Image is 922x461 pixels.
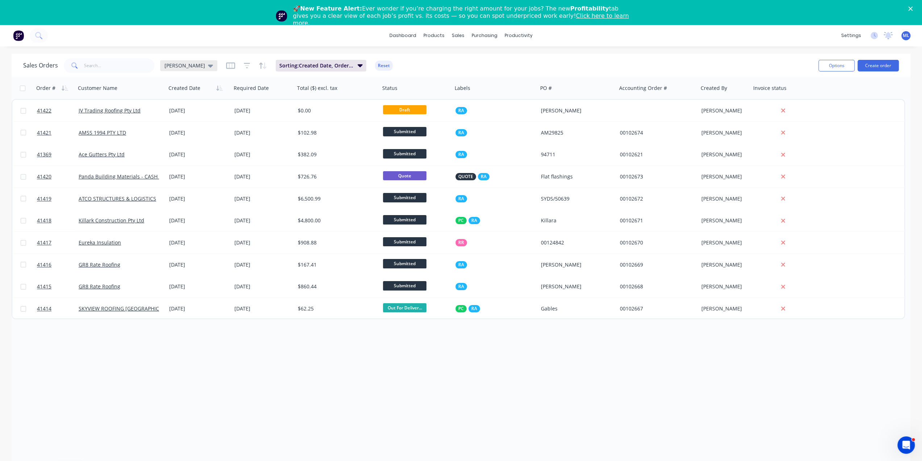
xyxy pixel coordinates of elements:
[169,195,229,202] div: [DATE]
[234,173,292,180] div: [DATE]
[37,188,79,210] a: 41419
[169,151,229,158] div: [DATE]
[298,195,373,202] div: $6,500.99
[701,239,746,246] div: [PERSON_NAME]
[897,436,915,454] iframe: Intercom live chat
[838,30,865,41] div: settings
[36,85,55,92] div: Order #
[701,85,727,92] div: Created By
[620,283,692,290] div: 00102668
[541,129,610,136] div: AM29825
[455,217,480,224] button: PCRA
[908,7,915,11] div: Close
[620,129,692,136] div: 00102674
[37,144,79,165] a: 41369
[701,173,746,180] div: [PERSON_NAME]
[903,32,909,39] span: ML
[383,149,426,158] span: Submitted
[37,276,79,297] a: 41415
[37,122,79,144] a: 41421
[620,261,692,268] div: 00102669
[858,60,899,71] button: Create order
[37,217,51,224] span: 41418
[79,129,126,136] a: AMSS 1994 PTY LTD
[300,5,362,12] b: New Feature Alert:
[701,107,746,114] div: [PERSON_NAME]
[455,305,480,312] button: PCRA
[169,173,229,180] div: [DATE]
[458,151,464,158] span: RA
[79,195,156,202] a: ATCO STRUCTURES & LOGISTICS
[455,107,467,114] button: RA
[620,151,692,158] div: 00102621
[37,166,79,188] a: 41420
[169,283,229,290] div: [DATE]
[79,217,144,224] a: Killark Construction Pty Ltd
[37,195,51,202] span: 41419
[169,107,229,114] div: [DATE]
[420,30,448,41] div: products
[79,107,141,114] a: JV Trading Roofing Pty Ltd
[79,305,184,312] a: SKYVIEW ROOFING [GEOGRAPHIC_DATA] P/L
[164,62,205,69] span: [PERSON_NAME]
[455,173,489,180] button: QUOTERA
[37,254,79,276] a: 41416
[455,195,467,202] button: RA
[79,283,120,290] a: GR8 Rate Roofing
[37,232,79,254] a: 41417
[276,60,366,71] button: Sorting:Created Date, Order #
[37,283,51,290] span: 41415
[234,129,292,136] div: [DATE]
[37,298,79,320] a: 41414
[79,173,171,180] a: Panda Building Materials - CASH SALE
[276,10,287,22] img: Profile image for Team
[298,129,373,136] div: $102.98
[541,217,610,224] div: Killara
[383,281,426,290] span: Submitted
[541,261,610,268] div: [PERSON_NAME]
[458,107,464,114] span: RA
[298,217,373,224] div: $4,800.00
[455,85,470,92] div: Labels
[458,217,464,224] span: PC
[383,171,426,180] span: Quote
[620,239,692,246] div: 00102670
[37,305,51,312] span: 41414
[78,85,117,92] div: Customer Name
[481,173,487,180] span: RA
[84,58,155,73] input: Search...
[468,30,501,41] div: purchasing
[293,12,629,26] a: Click here to learn more.
[818,60,855,71] button: Options
[375,61,393,71] button: Reset
[455,129,467,136] button: RA
[37,261,51,268] span: 41416
[620,305,692,312] div: 00102667
[169,261,229,268] div: [DATE]
[298,151,373,158] div: $382.09
[383,303,426,312] span: Out For Deliver...
[234,151,292,158] div: [DATE]
[383,237,426,246] span: Submitted
[701,217,746,224] div: [PERSON_NAME]
[501,30,536,41] div: productivity
[234,217,292,224] div: [DATE]
[383,215,426,224] span: Submitted
[383,193,426,202] span: Submitted
[448,30,468,41] div: sales
[234,107,292,114] div: [DATE]
[298,283,373,290] div: $860.44
[701,129,746,136] div: [PERSON_NAME]
[297,85,337,92] div: Total ($) excl. tax
[37,151,51,158] span: 41369
[701,261,746,268] div: [PERSON_NAME]
[541,173,610,180] div: Flat flashings
[234,239,292,246] div: [DATE]
[37,210,79,231] a: 41418
[458,239,464,246] span: RR
[541,195,610,202] div: SYDS/50639
[620,217,692,224] div: 00102671
[541,239,610,246] div: 00124842
[13,30,24,41] img: Factory
[541,107,610,114] div: [PERSON_NAME]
